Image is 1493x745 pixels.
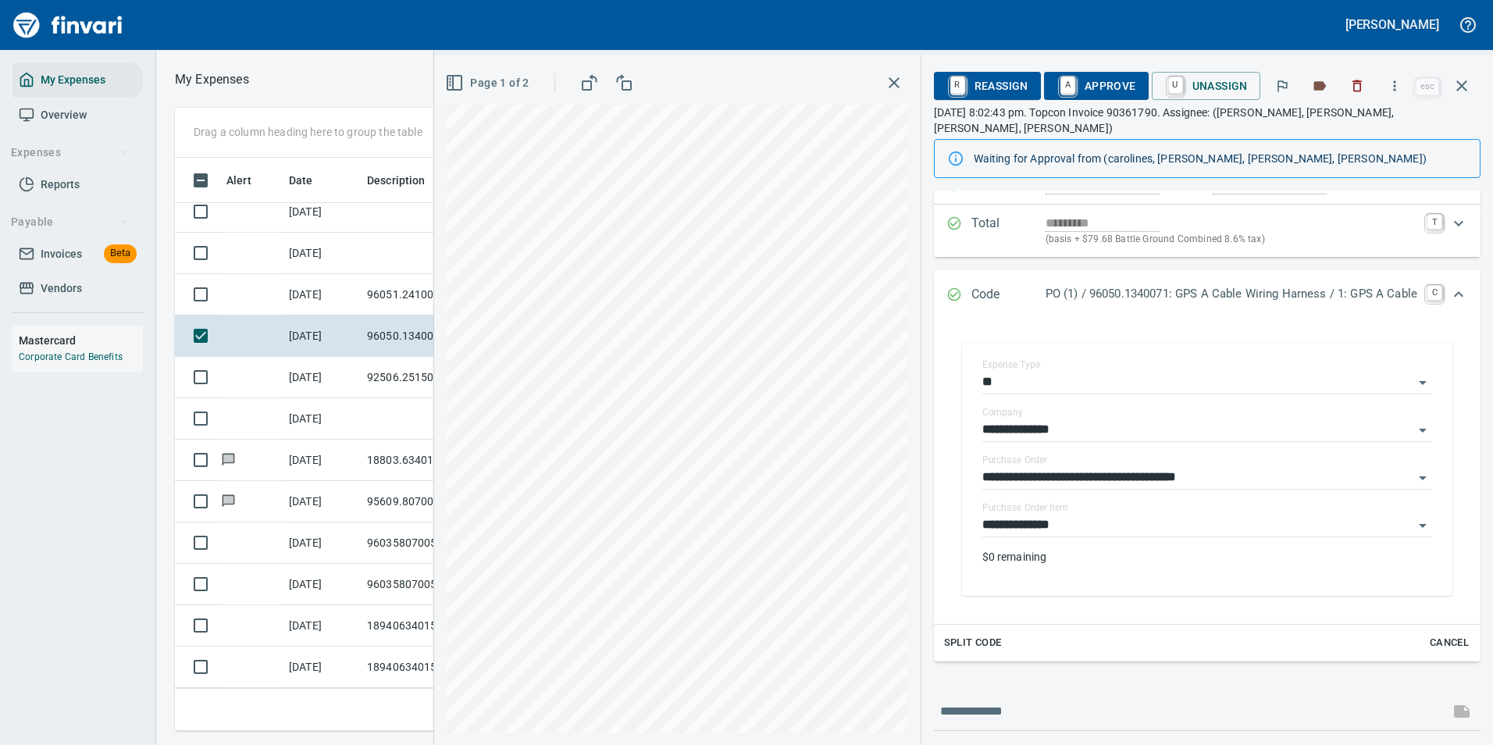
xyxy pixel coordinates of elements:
a: T [1427,214,1442,230]
label: Purchase Order [982,455,1047,465]
button: Open [1412,467,1434,489]
button: Expenses [5,138,135,167]
p: Code [971,285,1046,305]
td: [DATE] [283,357,361,398]
td: 18940634015 [361,605,501,647]
button: UUnassign [1152,72,1260,100]
a: Vendors [12,271,143,306]
td: [DATE] [283,647,361,688]
p: PO (1) / 96050.1340071: GPS A Cable Wiring Harness / 1: GPS A Cable [1046,285,1417,303]
button: Page 1 of 2 [442,69,535,98]
button: Labels [1302,69,1337,103]
button: Payable [5,208,135,237]
span: Alert [226,171,272,190]
a: My Expenses [12,62,143,98]
span: Vendors [41,279,82,298]
div: Expand [934,321,1481,661]
td: [DATE] [283,233,361,274]
p: [DATE] 8:02:43 pm. Topcon Invoice 90361790. Assignee: ([PERSON_NAME], [PERSON_NAME], [PERSON_NAME... [934,105,1481,136]
button: [PERSON_NAME] [1342,12,1443,37]
span: Date [289,171,313,190]
span: Alert [226,171,251,190]
a: R [950,77,965,94]
a: U [1168,77,1183,94]
button: Open [1412,515,1434,536]
button: Discard [1340,69,1374,103]
td: [DATE] [283,605,361,647]
td: [DATE] [283,522,361,564]
div: Waiting for Approval from (carolines, [PERSON_NAME], [PERSON_NAME], [PERSON_NAME]) [974,144,1467,173]
span: Page 1 of 2 [448,73,529,93]
span: Has messages [220,496,237,506]
p: My Expenses [175,70,249,89]
p: (basis + $79.68 Battle Ground Combined 8.6% tax) [1046,232,1417,248]
p: Drag a column heading here to group the table [194,124,422,140]
label: Purchase Order Item [982,503,1067,512]
span: Approve [1057,73,1136,99]
label: Company [982,408,1023,417]
td: 96050.1340071 [361,315,501,357]
a: C [1427,285,1442,301]
td: 960358070051 [361,522,501,564]
button: Open [1412,419,1434,441]
td: [DATE] [283,564,361,605]
a: Corporate Card Benefits [19,351,123,362]
td: 18803.634015 [361,440,501,481]
td: 96051.241002 [361,274,501,315]
span: This records your message into the invoice and notifies anyone mentioned [1443,693,1481,730]
span: Description [367,171,446,190]
td: 18940634015 [361,647,501,688]
p: Total [971,214,1046,248]
span: Beta [104,244,137,262]
td: [DATE] [283,315,361,357]
td: [DATE] [283,191,361,233]
span: Payable [11,212,129,232]
span: Split Code [944,634,1002,652]
span: Cancel [1428,634,1470,652]
h6: Mastercard [19,332,143,349]
a: Overview [12,98,143,133]
span: My Expenses [41,70,105,90]
h5: [PERSON_NAME] [1345,16,1439,33]
td: 92506.251505 [361,357,501,398]
button: Cancel [1424,631,1474,655]
span: Unassign [1164,73,1248,99]
a: Reports [12,167,143,202]
td: [DATE] [283,398,361,440]
img: Finvari [9,6,126,44]
span: Has messages [220,454,237,465]
td: [DATE] [283,274,361,315]
a: A [1060,77,1075,94]
td: [DATE] [283,481,361,522]
span: Expenses [11,143,129,162]
button: Open [1412,372,1434,394]
span: Close invoice [1412,67,1481,105]
nav: breadcrumb [175,70,249,89]
button: AApprove [1044,72,1149,100]
span: Reassign [946,73,1028,99]
td: [DATE] [283,440,361,481]
div: Expand [934,205,1481,257]
button: More [1377,69,1412,103]
td: 95609.8070078 [361,481,501,522]
button: Split Code [940,631,1006,655]
a: esc [1416,78,1439,95]
span: Date [289,171,333,190]
span: Description [367,171,426,190]
span: Overview [41,105,87,125]
span: Invoices [41,244,82,264]
button: Flag [1265,69,1299,103]
td: 960358070051 [361,564,501,605]
label: Expense Type [982,360,1040,369]
button: RReassign [934,72,1041,100]
div: Expand [934,269,1481,321]
a: InvoicesBeta [12,237,143,272]
p: $0 remaining [982,549,1432,565]
span: Reports [41,175,80,194]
